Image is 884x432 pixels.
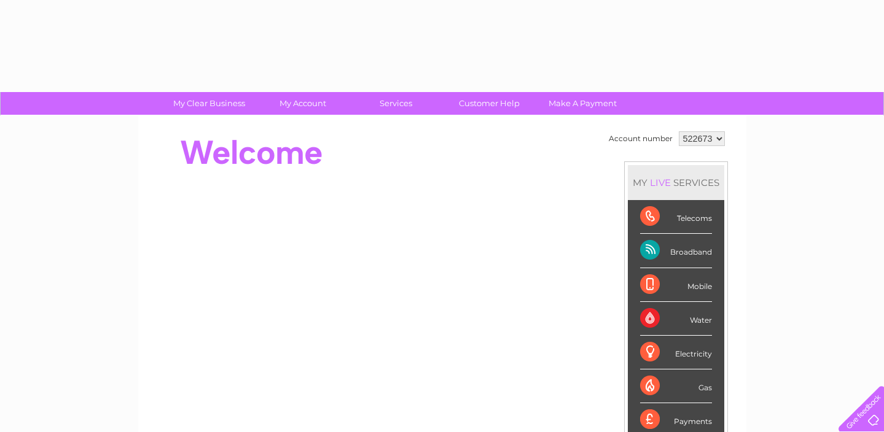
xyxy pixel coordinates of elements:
a: My Clear Business [158,92,260,115]
div: MY SERVICES [628,165,724,200]
div: Broadband [640,234,712,268]
div: Electricity [640,336,712,369]
div: LIVE [647,177,673,188]
div: Telecoms [640,200,712,234]
a: Services [345,92,447,115]
div: Mobile [640,268,712,302]
a: Make A Payment [532,92,633,115]
td: Account number [606,128,676,149]
div: Gas [640,369,712,403]
div: Water [640,302,712,336]
a: My Account [252,92,353,115]
a: Customer Help [439,92,540,115]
